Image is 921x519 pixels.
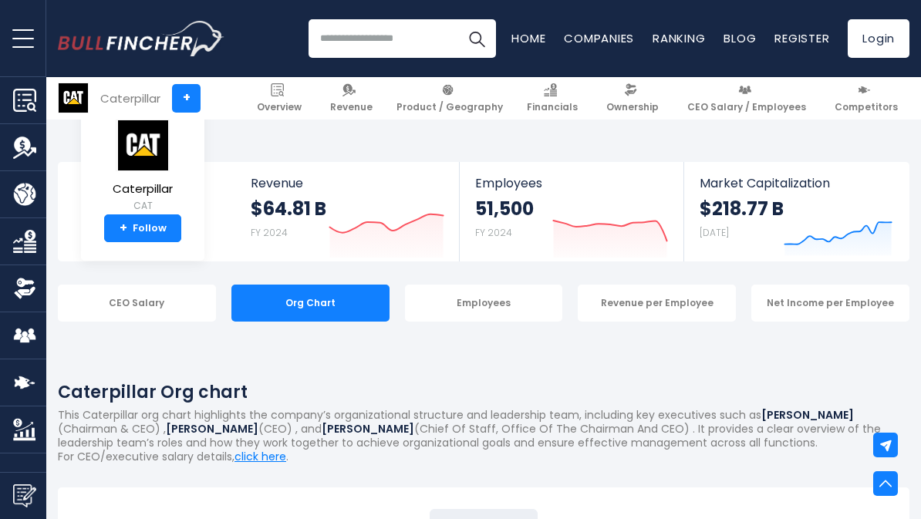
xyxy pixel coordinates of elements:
[113,183,173,196] span: Caterpillar
[235,162,460,261] a: Revenue $64.81 B FY 2024
[457,19,496,58] button: Search
[172,84,201,113] a: +
[578,285,736,322] div: Revenue per Employee
[104,214,181,242] a: +Follow
[120,221,127,235] strong: +
[251,226,288,239] small: FY 2024
[475,197,534,221] strong: 51,500
[527,101,578,113] span: Financials
[58,408,909,450] p: This Caterpillar org chart highlights the company’s organizational structure and leadership team,...
[684,162,908,261] a: Market Capitalization $218.77 B [DATE]
[599,77,666,120] a: Ownership
[680,77,813,120] a: CEO Salary / Employees
[13,277,36,300] img: Ownership
[700,176,892,190] span: Market Capitalization
[58,450,909,463] p: For CEO/executive salary details, .
[330,101,373,113] span: Revenue
[774,30,829,46] a: Register
[835,101,898,113] span: Competitors
[58,379,909,405] h1: Caterpillar Org chart
[460,162,683,261] a: Employees 51,500 FY 2024
[323,77,380,120] a: Revenue
[653,30,705,46] a: Ranking
[100,89,160,107] div: Caterpillar
[251,197,326,221] strong: $64.81 B
[700,226,729,239] small: [DATE]
[475,226,512,239] small: FY 2024
[322,421,414,436] b: [PERSON_NAME]
[58,21,224,56] a: Go to homepage
[250,77,309,120] a: Overview
[390,77,510,120] a: Product / Geography
[58,285,216,322] div: CEO Salary
[724,30,756,46] a: Blog
[396,101,503,113] span: Product / Geography
[751,285,909,322] div: Net Income per Employee
[475,176,667,190] span: Employees
[687,101,806,113] span: CEO Salary / Employees
[606,101,659,113] span: Ownership
[761,407,854,423] b: [PERSON_NAME]
[405,285,563,322] div: Employees
[828,77,905,120] a: Competitors
[520,77,585,120] a: Financials
[700,197,784,221] strong: $218.77 B
[251,176,444,190] span: Revenue
[234,449,286,464] a: click here
[511,30,545,46] a: Home
[166,421,258,436] b: [PERSON_NAME]
[113,199,173,213] small: CAT
[257,101,302,113] span: Overview
[59,83,88,113] img: CAT logo
[231,285,390,322] div: Org Chart
[58,21,224,56] img: Bullfincher logo
[112,119,174,215] a: Caterpillar CAT
[116,120,170,171] img: CAT logo
[564,30,634,46] a: Companies
[848,19,909,58] a: Login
